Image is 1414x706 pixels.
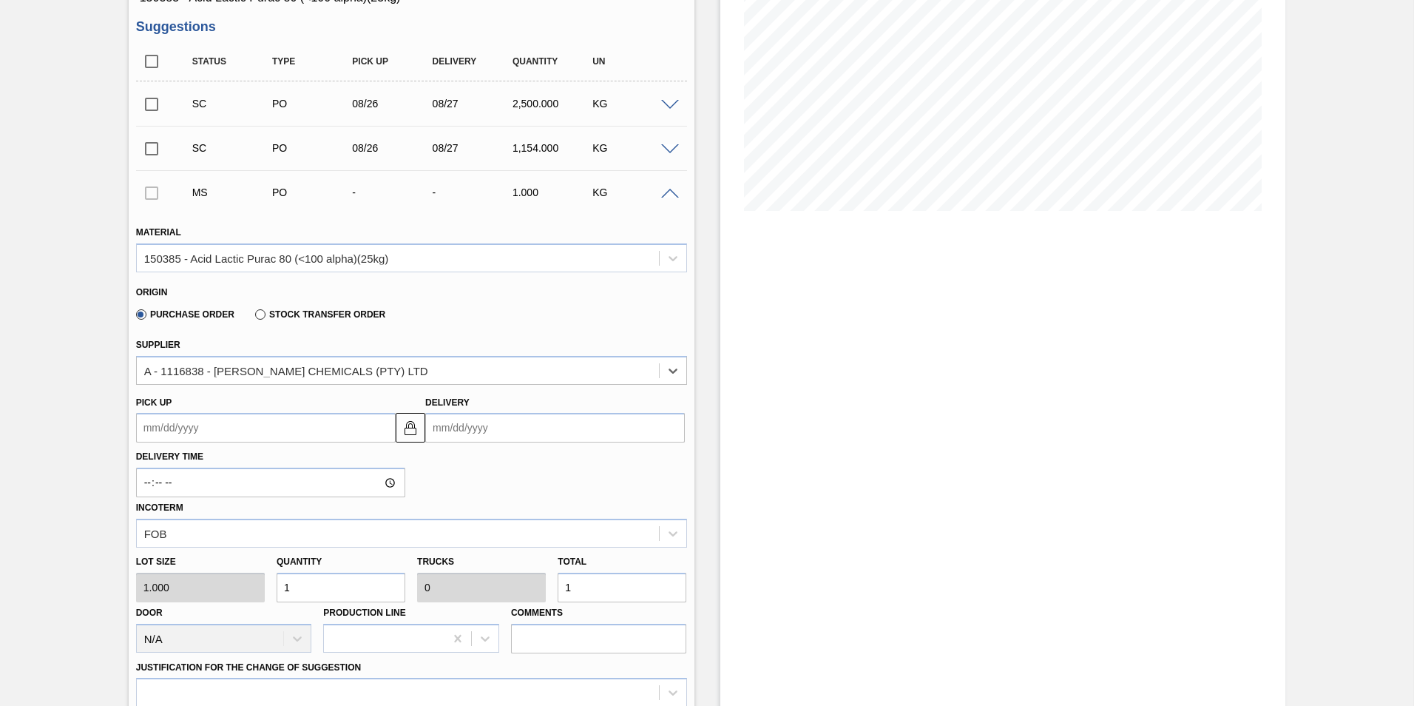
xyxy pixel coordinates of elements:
[136,446,405,468] label: Delivery Time
[189,142,278,154] div: Suggestion Created
[509,56,598,67] div: Quantity
[348,98,438,110] div: 08/26/2025
[509,98,598,110] div: 2,500.000
[268,142,358,154] div: Purchase order
[402,419,419,437] img: locked
[429,142,518,154] div: 08/27/2025
[509,142,598,154] div: 1,154.000
[136,287,168,297] label: Origin
[425,413,685,443] input: mm/dd/yyyy
[268,98,358,110] div: Purchase order
[189,186,278,198] div: Manual Suggestion
[136,19,687,35] h3: Suggestions
[429,186,518,198] div: -
[429,56,518,67] div: Delivery
[189,56,278,67] div: Status
[589,98,678,110] div: KG
[396,413,425,443] button: locked
[144,527,167,539] div: FOB
[144,252,389,264] div: 150385 - Acid Lactic Purac 80 (<100 alpha)(25kg)
[323,608,405,618] label: Production Line
[425,397,470,408] label: Delivery
[277,557,322,567] label: Quantity
[136,502,183,513] label: Incoterm
[144,364,428,377] div: A - 1116838 - [PERSON_NAME] CHEMICALS (PTY) LTD
[136,662,361,673] label: Justification for the Change of Suggestion
[189,98,278,110] div: Suggestion Created
[589,56,678,67] div: UN
[136,608,163,618] label: Door
[136,227,181,238] label: Material
[136,397,172,408] label: Pick up
[136,413,396,443] input: mm/dd/yyyy
[348,142,438,154] div: 08/26/2025
[255,309,385,320] label: Stock Transfer Order
[511,602,687,624] label: Comments
[589,186,678,198] div: KG
[268,56,358,67] div: Type
[417,557,454,567] label: Trucks
[348,186,438,198] div: -
[429,98,518,110] div: 08/27/2025
[136,340,180,350] label: Supplier
[268,186,358,198] div: Purchase order
[558,557,586,567] label: Total
[589,142,678,154] div: KG
[136,551,265,573] label: Lot size
[348,56,438,67] div: Pick up
[136,309,234,320] label: Purchase Order
[509,186,598,198] div: 1.000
